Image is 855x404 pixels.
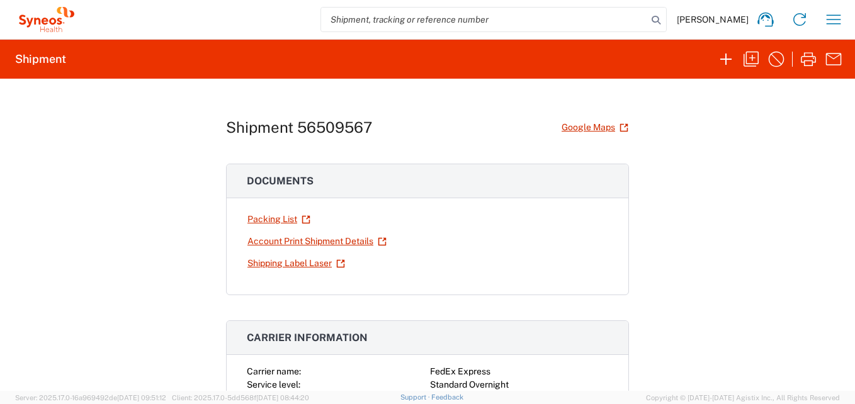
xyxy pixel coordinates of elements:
[226,118,372,137] h1: Shipment 56509567
[247,208,311,230] a: Packing List
[431,393,463,401] a: Feedback
[15,52,66,67] h2: Shipment
[247,175,314,187] span: Documents
[247,332,368,344] span: Carrier information
[172,394,309,401] span: Client: 2025.17.0-5dd568f
[561,116,629,138] a: Google Maps
[321,8,647,31] input: Shipment, tracking or reference number
[247,252,346,274] a: Shipping Label Laser
[430,365,608,378] div: FedEx Express
[15,394,166,401] span: Server: 2025.17.0-16a969492de
[247,379,300,390] span: Service level:
[646,392,840,403] span: Copyright © [DATE]-[DATE] Agistix Inc., All Rights Reserved
[400,393,432,401] a: Support
[247,230,387,252] a: Account Print Shipment Details
[256,394,309,401] span: [DATE] 08:44:20
[677,14,749,25] span: [PERSON_NAME]
[430,378,608,391] div: Standard Overnight
[247,366,301,376] span: Carrier name:
[117,394,166,401] span: [DATE] 09:51:12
